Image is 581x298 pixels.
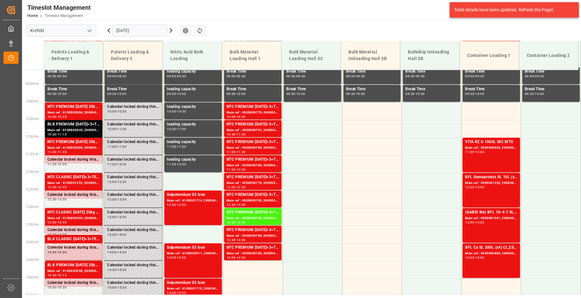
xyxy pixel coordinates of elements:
div: Calendar locked during this period. [47,280,100,286]
span: 11:30 Hr [26,152,39,156]
div: Bulk Material Unloading Hall 3B [346,46,395,64]
div: 11:00 [117,128,126,130]
div: 11:00 [167,145,176,148]
div: NTC PREMIUM [DATE]+3+TE BULK [227,192,279,198]
div: 09:00 [346,75,355,78]
div: Break Time [286,86,339,92]
div: Calendar locked during this period. [107,174,159,180]
div: NTC PREMIUM [DATE]+3+TE BULK [227,227,279,233]
div: - [116,92,117,95]
div: 09:30 [227,92,236,95]
div: 15:15 [58,274,67,277]
div: 11:00 [177,128,186,130]
div: NTC PREMIUM [DATE] 25kg (x42) INT [47,139,100,145]
div: 09:30 [117,75,126,78]
div: Calendar locked during this period. [107,280,159,286]
div: 09:30 [58,75,67,78]
div: - [116,128,117,130]
div: 11:00 [237,133,246,136]
div: NTC CLASSIC [DATE] 25kg (x42) INTESG 12 NPK [DATE] 25kg (x42) INTTPL Natura [MEDICAL_DATA] [DATE]... [47,209,100,216]
span: 12:00 Hr [26,170,39,174]
div: 12:00 [177,163,186,166]
div: Main ref : 4500000785, 2000000504 [227,216,279,221]
div: Main ref : 4500000789, 2000000504 [227,163,279,168]
div: 14:00 [227,256,236,259]
div: 09:30 [167,92,176,95]
div: 15:00 [177,256,186,259]
div: Main ref : 4500000790, 2000000504 [227,198,279,203]
div: 14:00 [58,233,67,236]
div: 10:00 [117,92,126,95]
div: 12:00 [237,168,246,171]
div: 09:00 [227,75,236,78]
div: NTC CLASSIC [DATE]+3+TE 600kg BB [47,174,100,180]
div: 09:30 [177,75,186,78]
div: 10:30 [47,133,57,136]
div: Break Time [346,86,398,92]
div: 10:00 [47,115,57,118]
div: Bulk Material Loading Hall 1 [227,46,276,64]
div: 12:30 [167,203,176,206]
div: Main ref : 4500000791, 2000000504 [227,128,279,133]
div: 11:30 [117,145,126,148]
div: 12:00 [227,186,236,189]
span: 11:00 Hr [26,135,39,138]
div: - [474,221,475,224]
div: loading capacity [167,69,219,75]
div: Calendar locked during this period. [107,157,159,163]
div: - [176,203,177,206]
div: Calendar locked during this period. [107,262,159,268]
div: NTC PREMIUM [DATE]+3+TE BULK [227,104,279,110]
div: 15:00 [167,291,176,294]
div: Calendar locked during this period. [47,192,100,198]
div: loading capacity [167,121,219,128]
div: 10:00 [177,92,186,95]
div: 14:30 [47,274,57,277]
div: - [176,75,177,78]
div: Main ref : 4500001041, 2000000776 [465,216,518,221]
div: 12:00 [117,163,126,166]
div: 11:00 [47,151,57,153]
div: - [414,75,415,78]
div: - [176,92,177,95]
div: 13:30 [47,233,57,236]
div: 12:00 [465,186,474,189]
div: 13:30 [107,233,116,236]
div: Main ref : 4500000780, 2000000504 [227,145,279,151]
div: Main ref : 6100002068, 2000000973 2000000960;2000000973 [47,110,100,115]
div: 15:00 [107,286,116,289]
div: Main ref : 6100001714, 2000001425 [167,198,219,203]
div: 09:00 [525,75,534,78]
div: 13:00 [117,198,126,201]
div: 12:30 [107,198,116,201]
div: Break Time [405,86,458,92]
div: NTC PREMIUM [DATE]+3+TE BULK [227,245,279,251]
div: loading capacity [167,157,219,163]
div: 13:30 [177,203,186,206]
div: 09:00 [167,75,176,78]
div: 10:00 [535,92,544,95]
div: 12:30 [117,180,126,183]
span: 10:30 Hr [26,117,39,121]
div: Calendar locked during this period. [107,192,159,198]
div: Break Time [405,69,458,75]
div: Break Time [286,69,339,75]
div: - [176,110,177,113]
div: 14:00 [107,251,116,254]
div: NTC PREMIUM [DATE] 25kg (x40) D,EN,PLBT SPORT [DATE] 25%UH 3M 25kg (x40) INT [47,104,100,110]
div: BLK PREMIUM [DATE] 25kg(x40)D,EN,PL,FNLNTC PREMIUM [DATE] 25kg (x40) D,EN,PLFLO T PERM [DATE] 25k... [47,262,100,268]
div: 11:30 [227,168,236,171]
div: 15:00 [117,268,126,271]
div: BLK PREMIUM [DATE]+3+TE 600kg BBFLO T PERM [DATE] 25kg (x40) INTBLK PREMIUM [DATE] 25kg(x40)D,EN,... [47,121,100,128]
div: - [176,291,177,294]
